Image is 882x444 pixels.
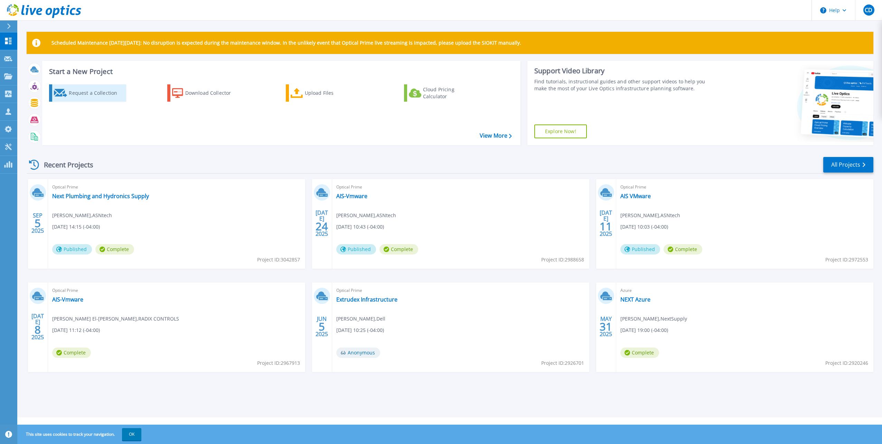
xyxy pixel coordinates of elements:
[620,348,659,358] span: Complete
[52,183,301,191] span: Optical Prime
[336,326,384,334] span: [DATE] 10:25 (-04:00)
[305,86,360,100] div: Upload Files
[599,211,612,236] div: [DATE] 2025
[404,84,481,102] a: Cloud Pricing Calculator
[336,212,396,219] span: [PERSON_NAME] , ASNtech
[319,324,325,330] span: 5
[336,348,380,358] span: Anonymous
[336,244,376,255] span: Published
[52,212,112,219] span: [PERSON_NAME] , ASNtech
[620,296,650,303] a: NEXT Azure
[122,428,141,441] button: OK
[620,193,651,200] a: AIS VMware
[286,84,363,102] a: Upload Files
[336,287,585,294] span: Optical Prime
[336,223,384,231] span: [DATE] 10:43 (-04:00)
[620,183,869,191] span: Optical Prime
[825,359,868,367] span: Project ID: 2920246
[35,327,41,333] span: 8
[49,68,512,75] h3: Start a New Project
[664,244,702,255] span: Complete
[69,86,124,100] div: Request a Collection
[599,314,612,339] div: MAY 2025
[52,244,92,255] span: Published
[336,183,585,191] span: Optical Prime
[534,78,713,92] div: Find tutorials, instructional guides and other support videos to help you make the most of your L...
[52,287,301,294] span: Optical Prime
[620,326,668,334] span: [DATE] 19:00 (-04:00)
[257,256,300,263] span: Project ID: 3042857
[423,86,478,100] div: Cloud Pricing Calculator
[600,223,612,229] span: 11
[51,40,521,46] p: Scheduled Maintenance [DATE][DATE]: No disruption is expected during the maintenance window. In t...
[600,324,612,330] span: 31
[541,256,584,263] span: Project ID: 2988658
[541,359,584,367] span: Project ID: 2926701
[95,244,134,255] span: Complete
[52,315,179,323] span: [PERSON_NAME] El-[PERSON_NAME] , RADIX CONTROLS
[167,84,244,102] a: Download Collector
[315,211,328,236] div: [DATE] 2025
[336,193,367,200] a: AIS-Vmware
[379,244,418,255] span: Complete
[620,212,680,219] span: [PERSON_NAME] , ASNtech
[865,7,872,13] span: CD
[52,348,91,358] span: Complete
[52,223,100,231] span: [DATE] 14:15 (-04:00)
[620,287,869,294] span: Azure
[823,157,873,173] a: All Projects
[19,428,141,441] span: This site uses cookies to track your navigation.
[52,296,83,303] a: AIS-Vmware
[620,244,660,255] span: Published
[620,315,687,323] span: [PERSON_NAME] , NextSupply
[315,314,328,339] div: JUN 2025
[534,124,587,138] a: Explore Now!
[257,359,300,367] span: Project ID: 2967913
[534,66,713,75] div: Support Video Library
[316,223,328,229] span: 24
[35,220,41,226] span: 5
[185,86,241,100] div: Download Collector
[31,314,44,339] div: [DATE] 2025
[27,156,103,173] div: Recent Projects
[336,296,397,303] a: Extrudex Infrastructure
[620,223,668,231] span: [DATE] 10:03 (-04:00)
[49,84,126,102] a: Request a Collection
[825,256,868,263] span: Project ID: 2972553
[52,326,100,334] span: [DATE] 11:12 (-04:00)
[336,315,385,323] span: [PERSON_NAME] , Dell
[31,211,44,236] div: SEP 2025
[52,193,149,200] a: Next Plumbing and Hydronics Supply
[480,132,512,139] a: View More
